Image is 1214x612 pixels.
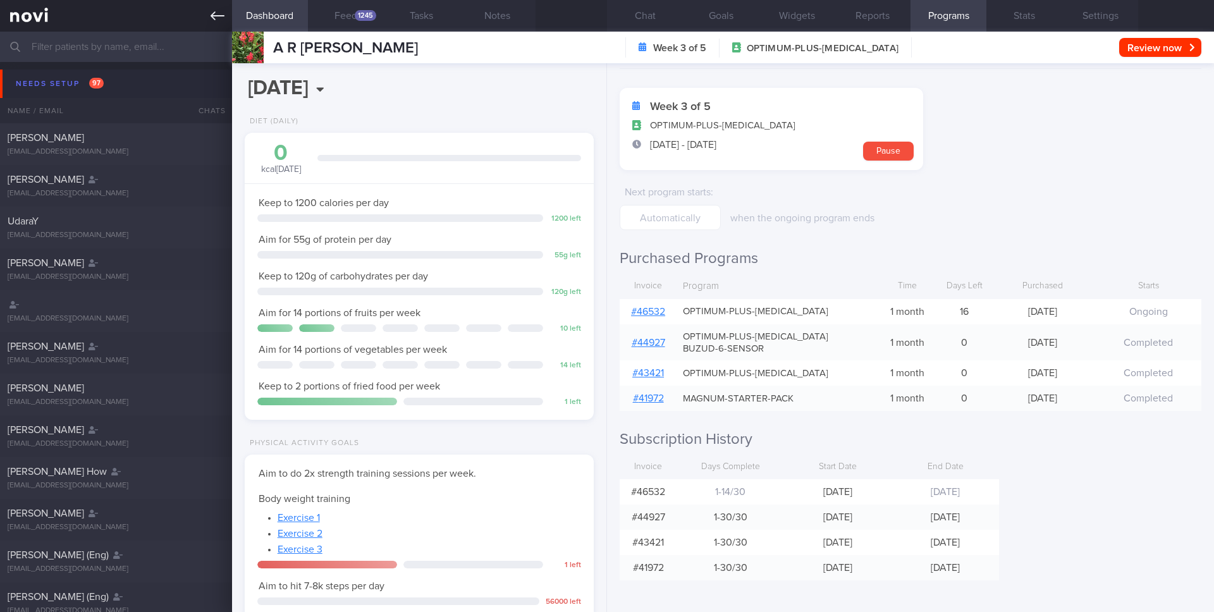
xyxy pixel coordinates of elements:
div: Purchased [990,274,1095,298]
div: End Date [892,455,999,479]
div: [EMAIL_ADDRESS][DOMAIN_NAME] [8,314,224,324]
div: 1-14 / 30 [677,479,784,505]
a: #43421 [632,368,664,378]
div: 0 [939,330,990,355]
div: 55 g left [549,251,581,260]
strong: Week 3 of 5 [650,101,711,113]
div: [DATE] [990,330,1095,355]
div: Starts [1096,274,1201,298]
div: 1 left [549,398,581,407]
div: 1-30 / 30 [677,505,784,530]
span: [DATE] [931,512,960,522]
div: kcal [DATE] [257,142,305,176]
div: [EMAIL_ADDRESS][DOMAIN_NAME] [8,189,224,199]
div: Physical Activity Goals [245,439,359,448]
div: [EMAIL_ADDRESS][DOMAIN_NAME] [8,439,224,449]
span: BUZUD-6-SENSOR [683,343,764,355]
div: 1 month [876,330,939,355]
span: [PERSON_NAME] [8,133,84,143]
span: [PERSON_NAME] [8,508,84,518]
div: Diet (Daily) [245,117,298,126]
span: Keep to 120g of carbohydrates per day [259,271,428,281]
span: [PERSON_NAME] [8,341,84,352]
label: Next program starts : [625,186,716,199]
div: 1-30 / 30 [677,530,784,555]
h2: Purchased Programs [620,249,1201,268]
div: Days Complete [677,455,784,479]
p: when the ongoing program ends [730,212,936,224]
div: [EMAIL_ADDRESS][DOMAIN_NAME] [8,565,224,574]
span: [DATE] [931,537,960,548]
div: Needs setup [13,75,107,92]
div: 1 left [549,561,581,570]
a: #41972 [633,393,664,403]
div: [DATE] [990,386,1095,411]
div: Completed [1096,386,1201,411]
span: Aim for 55g of protein per day [259,235,391,245]
span: [DATE] - [DATE] [650,138,716,151]
span: [PERSON_NAME] How [8,467,107,477]
button: Pause [863,142,914,161]
span: [DATE] [823,563,852,573]
span: A R [PERSON_NAME] [273,40,418,56]
div: [EMAIL_ADDRESS][DOMAIN_NAME] [8,481,224,491]
div: [EMAIL_ADDRESS][DOMAIN_NAME] [8,147,224,157]
div: Invoice [620,274,677,298]
div: 0 [257,142,305,164]
span: [DATE] [931,563,960,573]
div: 16 [939,299,990,324]
div: 10 left [549,324,581,334]
span: [PERSON_NAME] [8,383,84,393]
a: Exercise 1 [278,513,320,523]
span: OPTIMUM-PLUS-[MEDICAL_DATA] [683,368,828,380]
div: [EMAIL_ADDRESS][DOMAIN_NAME] [8,231,224,240]
span: [DATE] [823,537,852,548]
div: [EMAIL_ADDRESS][DOMAIN_NAME] [8,272,224,282]
div: Days Left [939,274,990,298]
a: Exercise 2 [278,529,322,539]
div: # 41972 [620,555,677,580]
div: # 46532 [620,479,677,505]
span: OPTIMUM-PLUS-[MEDICAL_DATA] [683,306,828,318]
div: [EMAIL_ADDRESS][DOMAIN_NAME] [8,356,224,365]
div: 1200 left [549,214,581,224]
span: [PERSON_NAME] [8,425,84,435]
span: OPTIMUM-PLUS-[MEDICAL_DATA] [650,119,795,132]
span: Keep to 2 portions of fried food per week [259,381,440,391]
span: UdaraY [8,216,39,226]
div: Time [876,274,939,298]
div: 1 month [876,360,939,386]
div: [DATE] [990,360,1095,386]
span: 97 [89,78,104,89]
span: Aim to hit 7-8k steps per day [259,581,384,591]
a: #46532 [631,307,665,317]
span: [PERSON_NAME] [8,174,84,185]
div: [EMAIL_ADDRESS][DOMAIN_NAME] [8,398,224,407]
span: MAGNUM-STARTER-PACK [683,393,794,405]
div: # 43421 [620,530,677,555]
div: 1-30 / 30 [677,555,784,580]
div: 1 month [876,299,939,324]
span: [PERSON_NAME] (Eng) [8,592,109,602]
span: Aim to do 2x strength training sessions per week. [259,468,476,479]
div: 1245 [355,10,376,21]
a: #44927 [632,338,665,348]
div: 120 g left [549,288,581,297]
h2: Subscription History [620,430,1201,449]
div: 0 [939,386,990,411]
button: Review now [1119,38,1201,57]
span: [DATE] [931,487,960,497]
div: 1 month [876,386,939,411]
span: Keep to 1200 calories per day [259,198,389,208]
a: Exercise 3 [278,544,322,554]
span: OPTIMUM-PLUS-[MEDICAL_DATA] [747,42,898,55]
input: Automatically [620,205,721,230]
span: Aim for 14 portions of vegetables per week [259,345,447,355]
span: Body weight training [259,494,350,504]
span: Aim for 14 portions of fruits per week [259,308,420,318]
span: [DATE] [823,512,852,522]
div: Start Date [784,455,892,479]
div: Completed [1096,330,1201,355]
div: # 44927 [620,505,677,530]
span: [PERSON_NAME] [8,258,84,268]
